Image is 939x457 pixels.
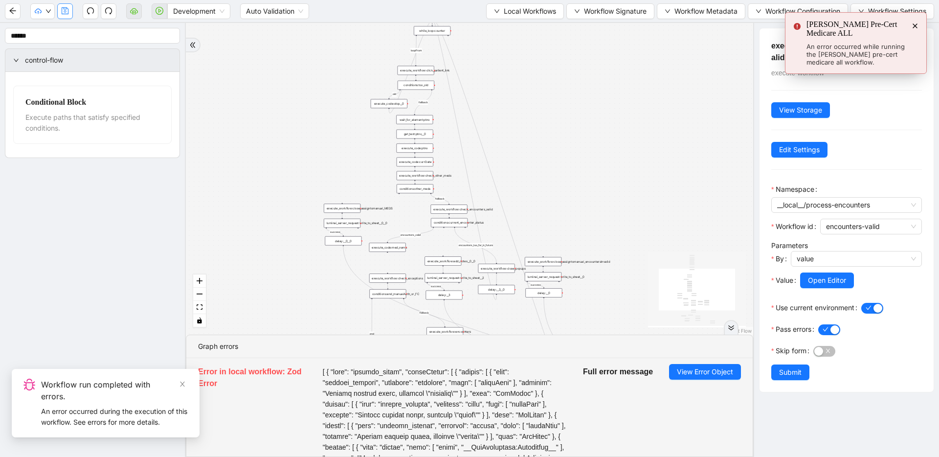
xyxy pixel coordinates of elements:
[425,256,461,266] div: execute_workflow:add_notes__0__0
[728,324,735,331] span: double-right
[426,327,463,337] div: execute_workflow:encounters
[397,171,433,181] div: execute_workflow:check_other_meds
[126,3,142,19] button: cloud-server
[826,219,916,234] span: encounters-valid
[87,7,94,15] span: undo
[396,115,433,124] div: wait_for_element:ptno
[398,81,434,90] div: conditions:too_old
[525,257,561,266] div: execute_workflow:close_assigntomanual_encountersInvalid
[397,130,433,139] div: get_text:ptno__0
[431,205,468,214] div: execute_workflow:check_encounters_valid
[427,283,444,290] g: Edge from luminai_server_request:write_to_sheet__2 to delay:__3
[776,275,793,286] span: Value
[369,274,406,283] div: execute_workflow:check_exceptions
[193,274,206,288] button: zoom in
[324,219,360,228] div: luminai_server_request:write_to_sheet__0__0plus-circle
[387,228,433,242] g: Edge from conditions:current_encounter_status to execute_code:med_name
[198,341,741,352] div: Graph errors
[397,143,433,153] div: execute_code:ptno
[806,20,906,38] div: [PERSON_NAME] Pre-Cert Medicare ALL
[674,6,738,17] span: Workflow Metadata
[431,194,449,204] g: Edge from conditions:other_meds to execute_workflow:check_encounters_valid
[105,7,112,15] span: redo
[441,231,447,237] span: plus-circle
[777,198,916,212] span: __local__/process-encounters
[657,3,745,19] button: downWorkflow Metadata
[246,4,303,19] span: Auto Validation
[13,57,19,63] span: right
[779,367,802,378] span: Submit
[397,158,433,167] div: execute_code:currDate
[41,406,188,428] div: An error occurred during the execution of this workflow. See errors for more details.
[478,264,515,273] div: execute_workflow:close_popups
[800,273,854,288] button: Open Editor
[566,3,654,19] button: downWorkflow Signature
[45,8,51,14] span: down
[389,91,400,98] g: Edge from conditions:too_old to execute_code:stop__0
[756,8,761,14] span: down
[574,8,580,14] span: down
[369,243,406,251] div: execute_code:med_name
[432,21,496,300] g: Edge from delay:__3__0 to while_loop:counter
[397,184,433,193] div: conditions:other_medsplus-circle
[808,275,846,286] span: Open Editor
[527,282,544,287] g: Edge from luminai_server_request:write_to_sheet__0 to delay:__0
[389,22,432,113] g: Edge from execute_code:stop__0 to while_loop:counter
[324,219,360,228] div: luminai_server_request:write_to_sheet__0__0
[343,247,587,407] g: Edge from delay:__0__0 to execute_code:counter__0
[776,345,806,356] span: Skip form
[414,26,450,36] div: while_loop:counter
[665,8,671,14] span: down
[396,197,402,203] span: plus-circle
[425,274,461,283] div: luminai_server_request:write_to_sheet__2plus-circle
[9,7,17,15] span: arrow-left
[776,324,811,335] span: Pass errors
[454,228,496,263] g: Edge from conditions:current_encounter_status to execute_workflow:close_popups
[525,288,562,297] div: delay:__0
[179,381,186,388] span: close
[462,231,469,237] span: plus-circle
[410,36,422,65] g: Edge from while_loop:counter to execute_workflow:click_patient_link
[193,314,206,327] button: toggle interactivity
[369,299,375,368] g: Edge from conditions:end_manualAuth_or_FC to execute_workflow:close_assigntomanual_manual_auth
[193,288,206,301] button: zoom out
[771,365,809,380] button: Submit
[776,184,814,195] span: Namespace
[325,236,361,246] div: delay:__0__0
[30,3,55,19] button: cloud-uploaddown
[797,251,916,266] span: value
[486,3,564,19] button: downLocal Workflows
[765,6,840,17] span: Workflow Configuration
[449,215,449,217] g: Edge from execute_workflow:check_encounters_valid to conditions:current_encounter_status
[25,112,159,134] div: Execute paths that satisfy specified conditions.
[426,291,463,300] div: delay:__3
[324,204,360,213] div: execute_workflow:close_assigntomanual_MEDS
[173,4,224,19] span: Development
[425,274,461,283] div: luminai_server_request:write_to_sheet__2
[771,69,824,77] span: execute-workflow
[556,285,562,291] span: plus-circle
[478,285,515,294] div: delay:__3__0
[445,39,451,46] span: plus-circle
[23,379,35,390] span: bug
[431,218,468,228] div: conditions:current_encounter_status
[771,142,827,158] button: Edit Settings
[369,289,406,298] div: conditions:end_manualAuth_or_FC
[431,218,468,228] div: conditions:current_encounter_statusplus-circleplus-circle
[525,272,561,281] div: luminai_server_request:write_to_sheet__0plus-circle
[5,49,179,71] div: control-flow
[806,43,906,66] div: An error occurred while running the [PERSON_NAME] pre-cert medicare all workflow.
[415,91,432,114] g: Edge from conditions:too_old to wait_for_element:ptno
[677,366,733,377] span: View Error Object
[193,301,206,314] button: fit view
[771,102,830,118] button: View Storage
